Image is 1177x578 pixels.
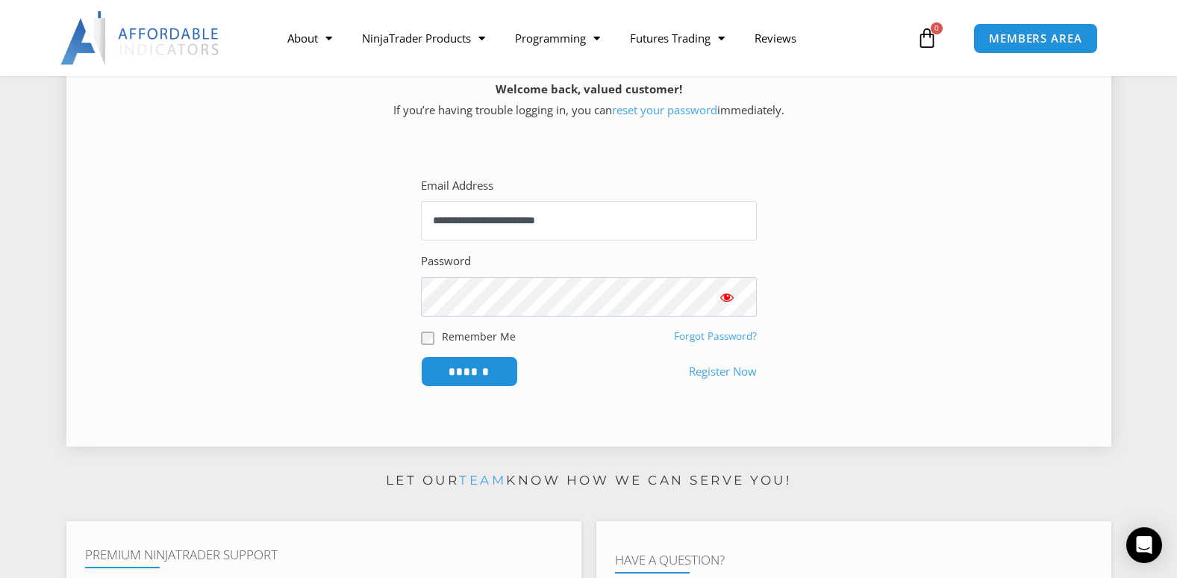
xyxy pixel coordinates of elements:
p: If you’re having trouble logging in, you can immediately. [93,79,1085,121]
a: Register Now [689,361,757,382]
img: LogoAI | Affordable Indicators – NinjaTrader [60,11,221,65]
h4: Have A Question? [615,553,1093,568]
a: reset your password [612,102,717,117]
p: Let our know how we can serve you! [66,469,1111,493]
a: NinjaTrader Products [347,21,500,55]
button: Show password [697,277,757,317]
strong: Welcome back, valued customer! [496,81,682,96]
span: MEMBERS AREA [989,33,1082,44]
a: MEMBERS AREA [973,23,1098,54]
label: Remember Me [442,329,516,344]
a: team [459,473,506,488]
label: Email Address [421,175,493,196]
label: Password [421,251,471,272]
h4: Premium NinjaTrader Support [85,547,563,562]
span: 0 [931,22,943,34]
a: Reviews [740,21,811,55]
nav: Menu [272,21,913,55]
a: Programming [500,21,615,55]
a: About [272,21,347,55]
a: Forgot Password? [674,329,757,343]
a: 0 [894,16,960,60]
div: Open Intercom Messenger [1126,527,1162,563]
a: Futures Trading [615,21,740,55]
